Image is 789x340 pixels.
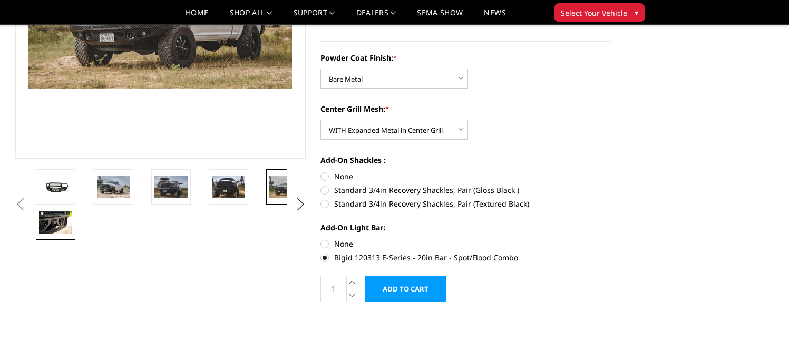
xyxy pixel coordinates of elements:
input: Add to Cart [365,276,446,302]
a: News [484,9,505,24]
span: ▾ [635,7,638,18]
img: 2010-2018 Ram 2500-3500 - FT Series - Extreme Front Bumper [39,179,72,194]
img: 2010-2018 Ram 2500-3500 - FT Series - Extreme Front Bumper [269,176,303,198]
button: Next [293,197,308,212]
label: None [320,171,611,182]
button: Previous [13,197,28,212]
button: Select Your Vehicle [554,3,645,22]
label: Powder Coat Finish: [320,52,611,63]
a: SEMA Show [417,9,463,24]
a: Support [294,9,335,24]
label: Standard 3/4in Recovery Shackles, Pair (Gloss Black ) [320,184,611,196]
label: Add-On Light Bar: [320,222,611,233]
label: Rigid 120313 E-Series - 20in Bar - Spot/Flood Combo [320,252,611,263]
label: None [320,238,611,249]
label: Add-On Shackles : [320,154,611,166]
label: Standard 3/4in Recovery Shackles, Pair (Textured Black) [320,198,611,209]
span: Select Your Vehicle [561,7,627,18]
a: Home [186,9,208,24]
img: 2010-2018 Ram 2500-3500 - FT Series - Extreme Front Bumper [97,176,130,198]
label: Center Grill Mesh: [320,103,611,114]
img: 2010-2018 Ram 2500-3500 - FT Series - Extreme Front Bumper [154,176,188,198]
img: 2010-2018 Ram 2500-3500 - FT Series - Extreme Front Bumper [212,176,245,198]
a: Dealers [356,9,396,24]
a: shop all [230,9,272,24]
img: 2010-2018 Ram 2500-3500 - FT Series - Extreme Front Bumper [39,211,72,233]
